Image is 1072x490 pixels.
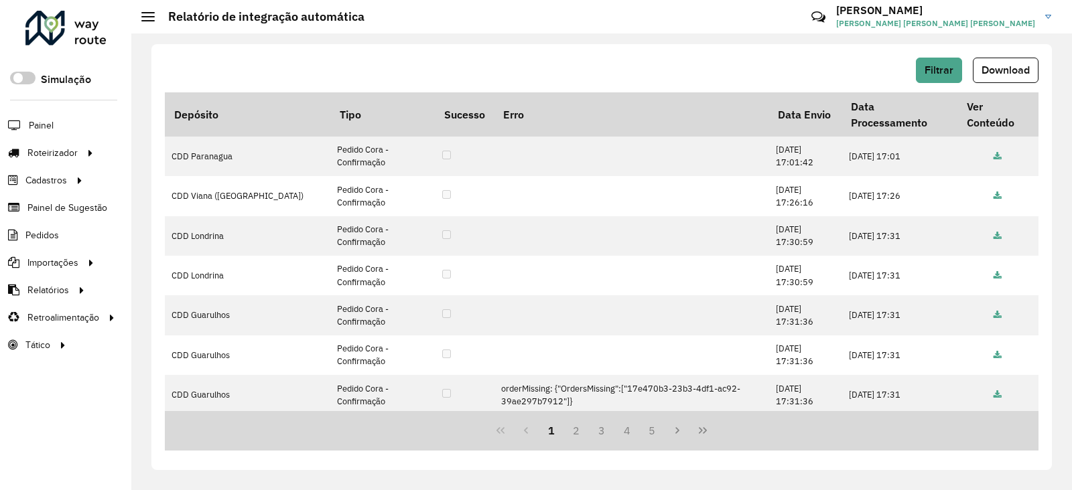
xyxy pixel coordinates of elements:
th: Tipo [330,92,435,137]
span: [PERSON_NAME] [PERSON_NAME] [PERSON_NAME] [836,17,1035,29]
td: CDD Guarulhos [165,335,330,375]
td: CDD Guarulhos [165,295,330,335]
span: Painel [29,118,54,133]
th: Data Processamento [842,92,957,137]
span: Painel de Sugestão [27,201,107,215]
td: [DATE] 17:31:36 [768,335,842,375]
td: Pedido Cora - Confirmação [330,216,435,256]
td: CDD Londrina [165,216,330,256]
td: Pedido Cora - Confirmação [330,176,435,216]
h3: [PERSON_NAME] [836,4,1035,17]
label: Simulação [41,72,91,88]
span: Retroalimentação [27,311,99,325]
a: Contato Rápido [804,3,833,31]
a: Ver Conteúdo [994,270,1002,281]
th: Ver Conteúdo [957,92,1038,137]
span: Filtrar [925,64,953,76]
td: orderMissing: {"OrdersMissing":["17e470b3-23b3-4df1-ac92-39ae297b7912"]} [494,375,769,414]
th: Depósito [165,92,330,137]
span: Download [982,64,1030,76]
td: [DATE] 17:26:16 [768,176,842,216]
a: Ver Conteúdo [994,190,1002,201]
td: CDD Viana ([GEOGRAPHIC_DATA]) [165,176,330,216]
button: 2 [563,418,589,443]
span: Relatórios [27,283,69,297]
td: Pedido Cora - Confirmação [330,335,435,375]
td: [DATE] 17:31:36 [768,295,842,335]
button: 5 [640,418,665,443]
a: Ver Conteúdo [994,230,1002,242]
span: Pedidos [25,228,59,242]
td: [DATE] 17:31 [842,216,957,256]
a: Ver Conteúdo [994,389,1002,400]
td: CDD Paranagua [165,137,330,176]
h2: Relatório de integração automática [155,9,364,24]
td: [DATE] 17:30:59 [768,216,842,256]
span: Tático [25,338,50,352]
a: Ver Conteúdo [994,349,1002,361]
td: Pedido Cora - Confirmação [330,137,435,176]
td: [DATE] 17:31 [842,295,957,335]
span: Importações [27,256,78,270]
td: Pedido Cora - Confirmação [330,256,435,295]
button: 1 [539,418,564,443]
a: Ver Conteúdo [994,309,1002,321]
td: Pedido Cora - Confirmação [330,375,435,414]
td: [DATE] 17:30:59 [768,256,842,295]
td: [DATE] 17:26 [842,176,957,216]
td: [DATE] 17:01 [842,137,957,176]
td: [DATE] 17:31 [842,375,957,414]
th: Erro [494,92,769,137]
button: 4 [614,418,640,443]
th: Data Envio [768,92,842,137]
span: Roteirizador [27,146,78,160]
span: Cadastros [25,173,67,187]
td: [DATE] 17:31 [842,335,957,375]
button: Next Page [665,418,690,443]
button: Download [973,58,1038,83]
td: [DATE] 17:01:42 [768,137,842,176]
td: CDD Guarulhos [165,375,330,414]
th: Sucesso [435,92,494,137]
td: Pedido Cora - Confirmação [330,295,435,335]
a: Ver Conteúdo [994,151,1002,162]
button: Last Page [690,418,716,443]
td: CDD Londrina [165,256,330,295]
button: Filtrar [916,58,962,83]
button: 3 [589,418,614,443]
td: [DATE] 17:31:36 [768,375,842,414]
td: [DATE] 17:31 [842,256,957,295]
